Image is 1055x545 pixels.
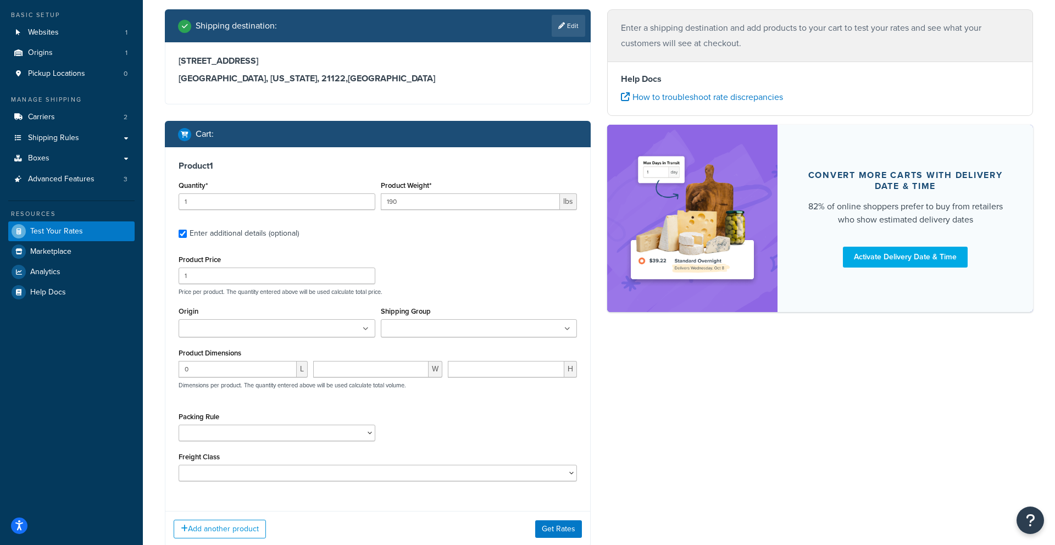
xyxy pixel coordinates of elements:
[8,43,135,63] li: Origins
[560,193,577,210] span: lbs
[179,55,577,66] h3: [STREET_ADDRESS]
[179,453,220,461] label: Freight Class
[8,221,135,241] a: Test Your Rates
[8,262,135,282] a: Analytics
[8,10,135,20] div: Basic Setup
[28,154,49,163] span: Boxes
[8,107,135,127] li: Carriers
[621,91,783,103] a: How to troubleshoot rate discrepancies
[196,129,214,139] h2: Cart :
[124,69,127,79] span: 0
[1017,507,1044,534] button: Open Resource Center
[179,349,241,357] label: Product Dimensions
[535,520,582,538] button: Get Rates
[179,230,187,238] input: Enter additional details (optional)
[28,69,85,79] span: Pickup Locations
[28,28,59,37] span: Websites
[179,307,198,315] label: Origin
[8,242,135,262] a: Marketplace
[30,227,83,236] span: Test Your Rates
[30,268,60,277] span: Analytics
[174,520,266,538] button: Add another product
[179,73,577,84] h3: [GEOGRAPHIC_DATA], [US_STATE], 21122 , [GEOGRAPHIC_DATA]
[179,193,375,210] input: 0
[621,73,1019,86] h4: Help Docs
[179,413,219,421] label: Packing Rule
[8,43,135,63] a: Origins1
[8,282,135,302] a: Help Docs
[30,288,66,297] span: Help Docs
[8,23,135,43] a: Websites1
[8,107,135,127] a: Carriers2
[297,361,308,377] span: L
[8,169,135,190] a: Advanced Features3
[843,247,968,268] a: Activate Delivery Date & Time
[28,113,55,122] span: Carriers
[176,381,406,389] p: Dimensions per product. The quantity entered above will be used calculate total volume.
[179,181,208,190] label: Quantity*
[8,23,135,43] li: Websites
[429,361,442,377] span: W
[28,175,95,184] span: Advanced Features
[8,64,135,84] li: Pickup Locations
[8,169,135,190] li: Advanced Features
[8,148,135,169] a: Boxes
[624,141,761,296] img: feature-image-ddt-36eae7f7280da8017bfb280eaccd9c446f90b1fe08728e4019434db127062ab4.png
[125,28,127,37] span: 1
[179,255,221,264] label: Product Price
[124,175,127,184] span: 3
[179,160,577,171] h3: Product 1
[8,64,135,84] a: Pickup Locations0
[564,361,577,377] span: H
[176,288,580,296] p: Price per product. The quantity entered above will be used calculate total price.
[381,193,560,210] input: 0.00
[621,20,1019,51] p: Enter a shipping destination and add products to your cart to test your rates and see what your c...
[8,95,135,104] div: Manage Shipping
[8,128,135,148] a: Shipping Rules
[190,226,299,241] div: Enter additional details (optional)
[28,48,53,58] span: Origins
[381,307,431,315] label: Shipping Group
[125,48,127,58] span: 1
[124,113,127,122] span: 2
[804,170,1007,192] div: Convert more carts with delivery date & time
[804,200,1007,226] div: 82% of online shoppers prefer to buy from retailers who show estimated delivery dates
[8,209,135,219] div: Resources
[30,247,71,257] span: Marketplace
[381,181,431,190] label: Product Weight*
[28,134,79,143] span: Shipping Rules
[196,21,277,31] h2: Shipping destination :
[552,15,585,37] a: Edit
